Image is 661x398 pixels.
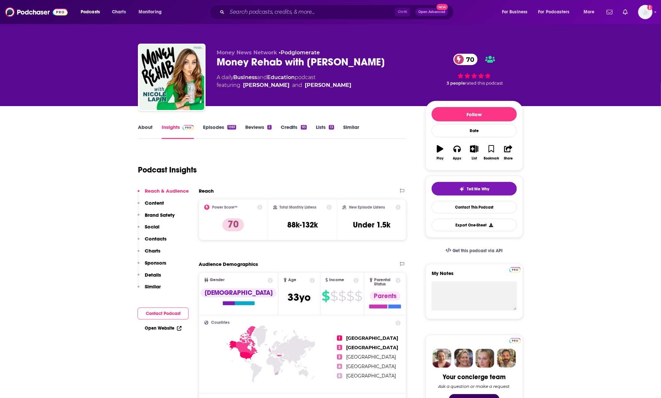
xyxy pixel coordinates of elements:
span: Charts [112,7,126,17]
p: Brand Safety [145,212,175,218]
input: Search podcasts, credits, & more... [227,7,395,17]
button: open menu [76,7,108,17]
span: Age [288,278,296,282]
div: 13 [329,125,334,130]
h1: Podcast Insights [138,165,197,175]
button: List [466,141,483,164]
span: [GEOGRAPHIC_DATA] [346,364,396,369]
span: [GEOGRAPHIC_DATA] [346,354,396,360]
a: Lists13 [316,124,334,139]
img: Jules Profile [476,349,494,368]
span: $ [355,291,362,301]
button: Contact Podcast [138,308,189,320]
span: For Business [502,7,528,17]
p: Similar [145,283,161,290]
span: 5 [337,373,342,378]
button: Social [138,224,159,236]
span: and [257,74,267,80]
h2: New Episode Listens [349,205,385,210]
button: open menu [497,7,536,17]
a: Podchaser - Follow, Share and Rate Podcasts [5,6,68,18]
span: Gender [210,278,224,282]
img: User Profile [638,5,653,19]
span: • [279,49,320,56]
span: Podcasts [81,7,100,17]
div: 2 [267,125,271,130]
a: About [138,124,153,139]
div: 70 3 peoplerated this podcast [425,49,523,90]
span: 4 [337,364,342,369]
button: Export One-Sheet [432,219,517,231]
span: More [584,7,595,17]
button: Open AdvancedNew [415,8,448,16]
span: New [437,4,448,10]
div: Rate [432,124,517,137]
span: Countries [211,321,230,325]
span: Open Advanced [418,10,445,14]
span: 33 yo [288,291,311,304]
span: $ [339,291,346,301]
p: 70 [223,218,244,231]
a: Episodes1061 [203,124,236,139]
a: Nicole Lapin [243,81,290,89]
a: Business [233,74,257,80]
a: Contact This Podcast [432,201,517,213]
a: Show notifications dropdown [604,7,615,18]
span: 2 [337,345,342,350]
h2: Power Score™ [212,205,237,210]
button: Contacts [138,236,167,248]
a: Pro website [509,266,521,272]
button: Show profile menu [638,5,653,19]
a: Show notifications dropdown [620,7,630,18]
div: A daily podcast [217,74,351,89]
img: Barbara Profile [454,349,473,368]
p: Details [145,272,161,278]
span: Ctrl K [395,8,410,16]
span: [GEOGRAPHIC_DATA] [346,373,396,379]
button: Sponsors [138,260,166,272]
a: Open Website [145,325,182,331]
button: Charts [138,248,160,260]
a: Charts [108,7,130,17]
span: Parental Status [374,278,395,286]
span: rated this podcast [465,81,503,86]
button: Brand Safety [138,212,175,224]
div: Parents [370,292,400,301]
span: $ [347,291,354,301]
span: $ [330,291,338,301]
a: Credits93 [281,124,307,139]
button: Share [500,141,517,164]
span: [GEOGRAPHIC_DATA] [346,335,398,341]
span: For Podcasters [538,7,570,17]
a: InsightsPodchaser Pro [162,124,194,139]
img: Sydney Profile [433,349,452,368]
a: Get this podcast via API [440,243,508,259]
span: 1 [337,336,342,341]
img: tell me why sparkle [459,186,465,192]
button: Reach & Audience [138,188,189,200]
button: Content [138,200,164,212]
p: Reach & Audience [145,188,189,194]
span: Get this podcast via API [452,248,503,254]
button: open menu [134,7,170,17]
span: Income [329,278,344,282]
span: and [292,81,302,89]
label: My Notes [432,270,517,281]
img: Podchaser Pro [509,338,521,343]
p: Sponsors [145,260,166,266]
span: [GEOGRAPHIC_DATA] [346,345,398,350]
span: 3 [337,354,342,360]
button: Details [138,272,161,284]
a: Money Rehab with Nicole Lapin [139,45,204,110]
button: open menu [579,7,603,17]
span: Tell Me Why [467,186,490,192]
div: 1061 [227,125,236,130]
h2: Reach [199,188,214,194]
span: Logged in as angelahattar [638,5,653,19]
button: Play [432,141,449,164]
p: Charts [145,248,160,254]
div: Apps [453,157,462,160]
button: Follow [432,107,517,121]
img: Podchaser Pro [182,125,194,130]
a: Pro website [509,337,521,343]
